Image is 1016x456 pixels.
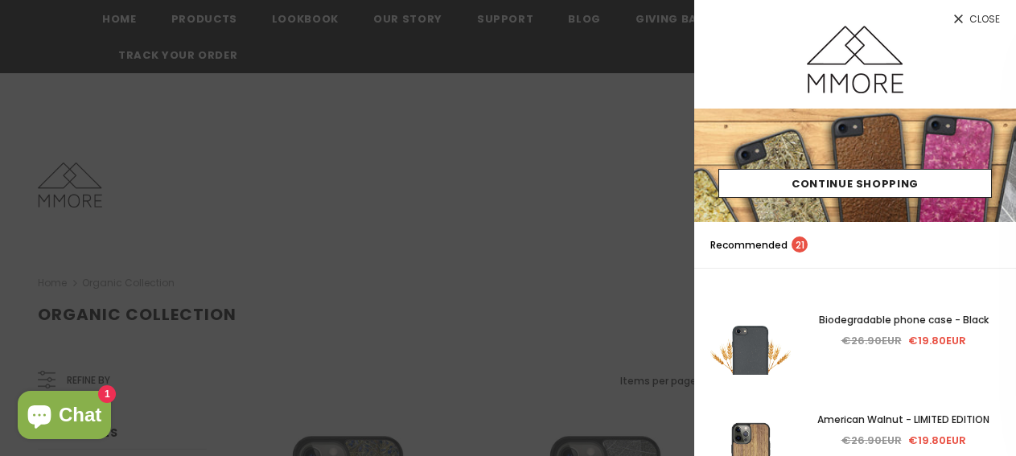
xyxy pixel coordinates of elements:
[908,333,966,348] span: €19.80EUR
[908,433,966,448] span: €19.80EUR
[969,14,1000,24] span: Close
[807,411,1000,429] a: American Walnut - LIMITED EDITION
[807,311,1000,329] a: Biodegradable phone case - Black
[792,236,808,253] span: 21
[841,333,902,348] span: €26.90EUR
[718,169,992,198] a: Continue Shopping
[710,236,808,253] p: Recommended
[984,237,1000,253] a: search
[819,313,989,327] span: Biodegradable phone case - Black
[13,391,116,443] inbox-online-store-chat: Shopify online store chat
[817,413,989,426] span: American Walnut - LIMITED EDITION
[841,433,902,448] span: €26.90EUR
